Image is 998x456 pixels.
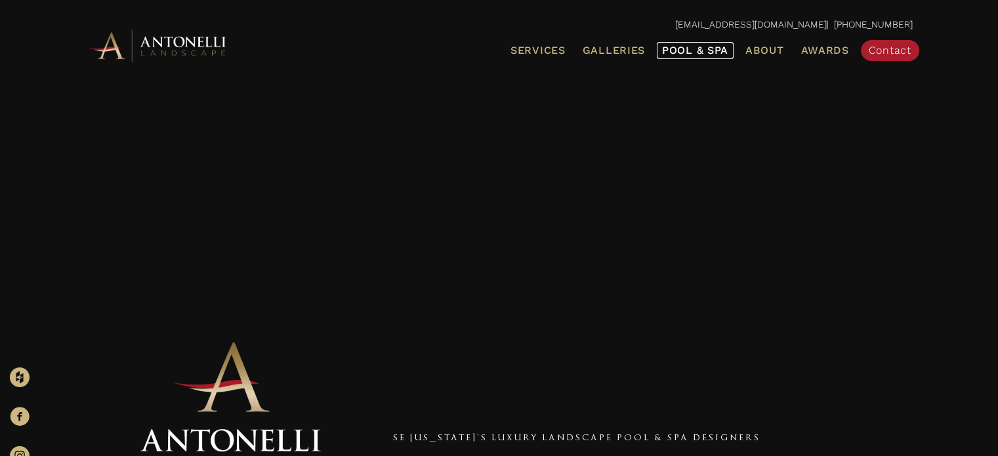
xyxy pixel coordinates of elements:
[505,42,571,59] a: Services
[675,19,827,30] a: [EMAIL_ADDRESS][DOMAIN_NAME]
[800,44,848,56] span: Awards
[510,45,566,56] span: Services
[583,44,645,56] span: Galleries
[657,42,734,59] a: Pool & Spa
[393,432,760,442] a: SE [US_STATE]'s Luxury Landscape Pool & Spa Designers
[86,16,913,33] p: | [PHONE_NUMBER]
[10,367,30,387] img: Houzz
[795,42,854,59] a: Awards
[740,42,789,59] a: About
[745,45,784,56] span: About
[861,40,919,61] a: Contact
[577,42,650,59] a: Galleries
[869,44,911,56] span: Contact
[86,28,230,64] img: Antonelli Horizontal Logo
[662,44,728,56] span: Pool & Spa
